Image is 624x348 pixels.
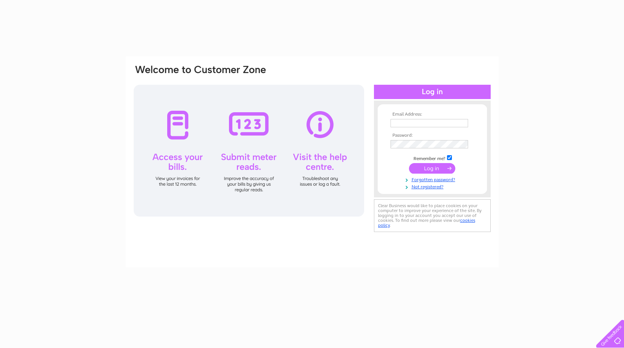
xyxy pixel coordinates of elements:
[374,199,491,232] div: Clear Business would like to place cookies on your computer to improve your experience of the sit...
[409,163,455,174] input: Submit
[391,176,476,183] a: Forgotten password?
[391,183,476,190] a: Not registered?
[378,218,475,228] a: cookies policy
[389,133,476,138] th: Password:
[389,112,476,117] th: Email Address:
[389,154,476,162] td: Remember me?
